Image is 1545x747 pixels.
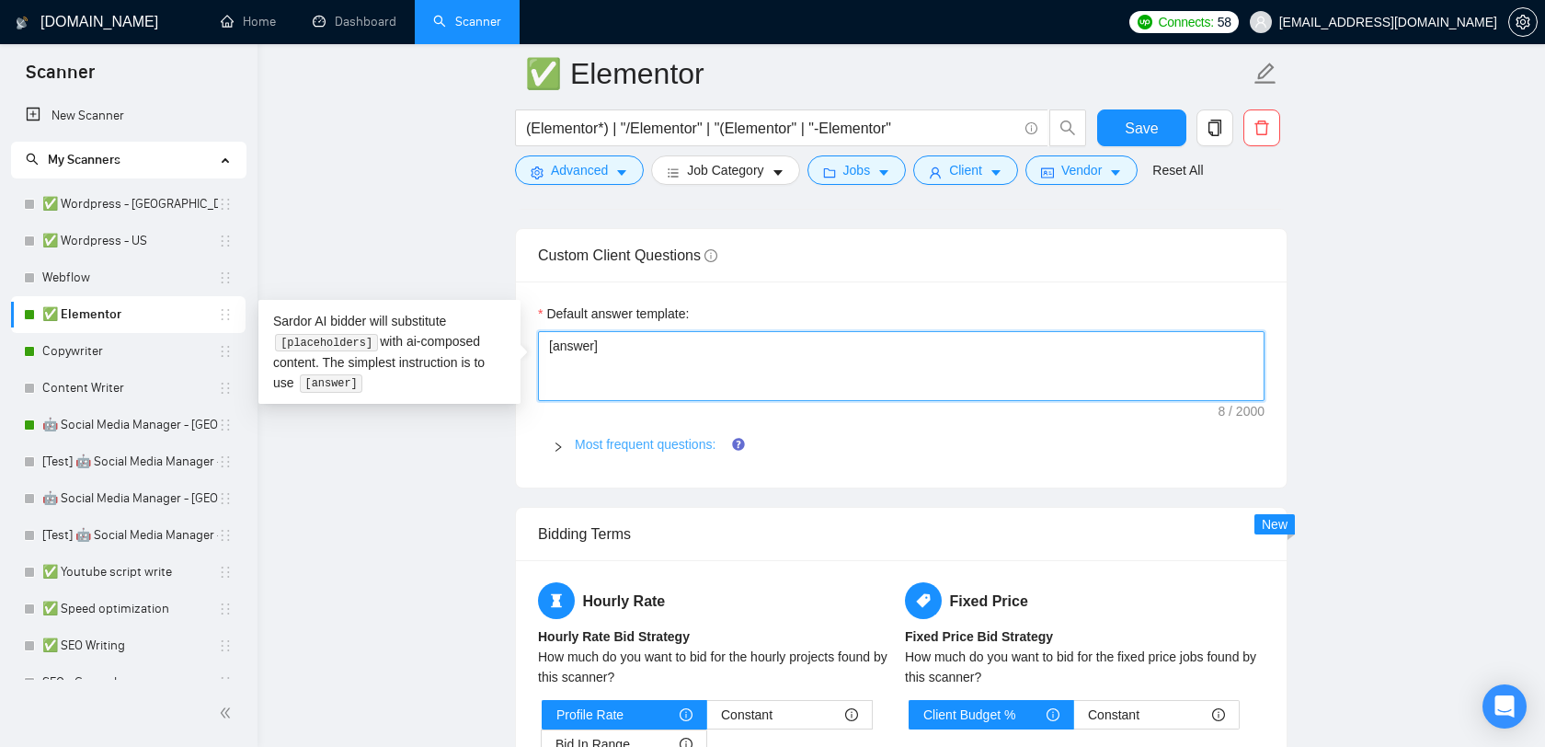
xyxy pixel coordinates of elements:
[1243,109,1280,146] button: delete
[218,418,233,432] span: holder
[11,664,246,701] li: SEO - General
[42,296,218,333] a: ✅ Elementor
[275,334,377,352] code: [placeholders]
[1197,120,1232,136] span: copy
[218,344,233,359] span: holder
[1508,7,1538,37] button: setting
[1254,16,1267,29] span: user
[1244,120,1279,136] span: delete
[218,528,233,543] span: holder
[823,166,836,179] span: folder
[11,259,246,296] li: Webflow
[843,160,871,180] span: Jobs
[42,591,218,627] a: ✅ Speed optimization
[929,166,942,179] span: user
[905,582,1265,619] h5: Fixed Price
[1050,120,1085,136] span: search
[42,480,218,517] a: 🤖 Social Media Manager - [GEOGRAPHIC_DATA]
[218,381,233,396] span: holder
[1097,109,1186,146] button: Save
[11,443,246,480] li: [Test] 🤖 Social Media Manager - Europe
[42,223,218,259] a: ✅ Wordpress - US
[258,300,521,404] div: Sardor AI bidder will substitute with ai-composed content. The simplest instruction is to use
[531,166,544,179] span: setting
[1025,122,1037,134] span: info-circle
[1509,15,1537,29] span: setting
[48,152,120,167] span: My Scanners
[42,664,218,701] a: SEO - General
[26,153,39,166] span: search
[1253,62,1277,86] span: edit
[1482,684,1527,729] div: Open Intercom Messenger
[526,117,1017,140] input: Search Freelance Jobs...
[615,166,628,179] span: caret-down
[1262,517,1287,532] span: New
[553,442,564,453] span: right
[1508,15,1538,29] a: setting
[11,591,246,627] li: ✅ Speed optimization
[1196,109,1233,146] button: copy
[218,638,233,653] span: holder
[1218,12,1231,32] span: 58
[1158,12,1213,32] span: Connects:
[11,333,246,370] li: Copywriter
[219,704,237,722] span: double-left
[538,629,690,644] b: Hourly Rate Bid Strategy
[313,14,396,29] a: dashboardDashboard
[218,307,233,322] span: holder
[905,629,1053,644] b: Fixed Price Bid Strategy
[525,51,1250,97] input: Scanner name...
[26,152,120,167] span: My Scanners
[11,407,246,443] li: 🤖 Social Media Manager - Europe
[42,259,218,296] a: Webflow
[905,647,1265,687] div: How much do you want to bid for the fixed price jobs found by this scanner?
[26,98,231,134] a: New Scanner
[1025,155,1138,185] button: idcardVendorcaret-down
[651,155,799,185] button: barsJob Categorycaret-down
[1152,160,1203,180] a: Reset All
[42,407,218,443] a: 🤖 Social Media Manager - [GEOGRAPHIC_DATA]
[667,166,680,179] span: bars
[11,59,109,98] span: Scanner
[730,436,747,453] div: Tooltip anchor
[218,491,233,506] span: holder
[1125,117,1158,140] span: Save
[1061,160,1102,180] span: Vendor
[218,197,233,212] span: holder
[877,166,890,179] span: caret-down
[721,701,772,729] span: Constant
[218,454,233,469] span: holder
[433,14,501,29] a: searchScanner
[575,437,715,452] a: Most frequent questions:
[551,160,608,180] span: Advanced
[990,166,1002,179] span: caret-down
[218,565,233,580] span: holder
[16,8,29,38] img: logo
[42,627,218,664] a: ✅ SEO Writing
[1109,166,1122,179] span: caret-down
[704,249,717,262] span: info-circle
[845,708,858,721] span: info-circle
[42,186,218,223] a: ✅ Wordpress - [GEOGRAPHIC_DATA]
[538,304,689,324] label: Default answer template:
[1041,166,1054,179] span: idcard
[11,296,246,333] li: ✅ Elementor
[11,554,246,591] li: ✅ Youtube script write
[42,333,218,370] a: Copywriter
[221,14,276,29] a: homeHome
[218,234,233,248] span: holder
[1049,109,1086,146] button: search
[11,370,246,407] li: Content Writer
[1088,701,1139,729] span: Constant
[218,270,233,285] span: holder
[538,647,898,687] div: How much do you want to bid for the hourly projects found by this scanner?
[1138,15,1152,29] img: upwork-logo.png
[772,166,784,179] span: caret-down
[218,675,233,690] span: holder
[538,247,717,263] span: Custom Client Questions
[538,423,1265,465] div: Most frequent questions:
[1047,708,1059,721] span: info-circle
[11,480,246,517] li: 🤖 Social Media Manager - America
[11,186,246,223] li: ✅ Wordpress - Europe
[923,701,1015,729] span: Client Budget %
